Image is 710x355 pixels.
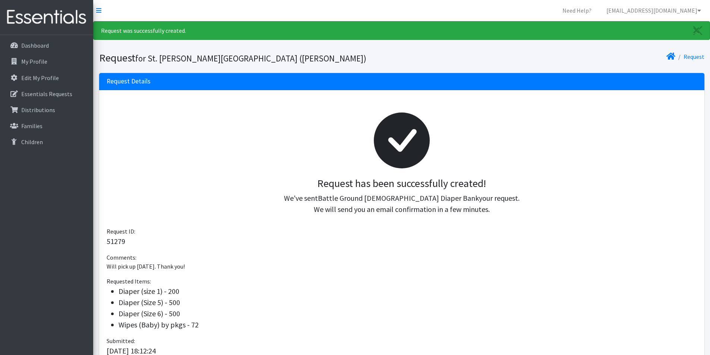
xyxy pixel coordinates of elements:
[107,254,136,261] span: Comments:
[107,337,135,345] span: Submitted:
[99,51,399,64] h1: Request
[119,308,697,319] li: Diaper (Size 6) - 500
[21,90,72,98] p: Essentials Requests
[556,3,597,18] a: Need Help?
[600,3,707,18] a: [EMAIL_ADDRESS][DOMAIN_NAME]
[21,58,47,65] p: My Profile
[21,106,55,114] p: Distributions
[3,70,90,85] a: Edit My Profile
[3,134,90,149] a: Children
[3,54,90,69] a: My Profile
[107,278,151,285] span: Requested Items:
[3,38,90,53] a: Dashboard
[113,177,691,190] h3: Request has been successfully created!
[107,228,135,235] span: Request ID:
[21,74,59,82] p: Edit My Profile
[119,286,697,297] li: Diaper (size 1) - 200
[107,77,151,85] h3: Request Details
[119,297,697,308] li: Diaper (Size 5) - 500
[119,319,697,330] li: Wipes (Baby) by pkgs - 72
[3,86,90,101] a: Essentials Requests
[3,5,90,30] img: HumanEssentials
[21,122,42,130] p: Families
[686,22,710,39] a: Close
[107,262,697,271] p: Will pick up [DATE]. Thank you!
[93,21,710,40] div: Request was successfully created.
[113,193,691,215] p: We've sent your request. We will send you an email confirmation in a few minutes.
[135,53,366,64] small: for St. [PERSON_NAME][GEOGRAPHIC_DATA] ([PERSON_NAME])
[21,42,49,49] p: Dashboard
[107,236,697,247] p: 51279
[684,53,704,60] a: Request
[318,193,479,203] span: Battle Ground [DEMOGRAPHIC_DATA] Diaper Bank
[21,138,43,146] p: Children
[3,118,90,133] a: Families
[3,102,90,117] a: Distributions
